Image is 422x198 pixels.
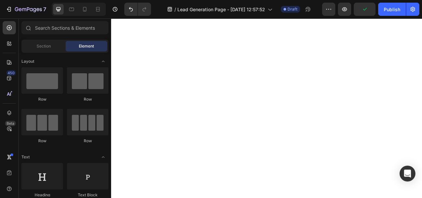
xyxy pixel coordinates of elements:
div: Row [21,96,63,102]
span: Draft [287,6,297,12]
div: Row [67,96,108,102]
div: Row [67,138,108,144]
span: Element [79,43,94,49]
div: Publish [384,6,400,13]
p: 7 [43,5,46,13]
div: 450 [6,70,16,76]
div: Heading [21,192,63,198]
span: Layout [21,58,34,64]
button: 7 [3,3,49,16]
input: Search Sections & Elements [21,21,108,34]
span: Lead Generation Page - [DATE] 12:57:52 [177,6,265,13]
span: Toggle open [98,56,108,67]
div: Undo/Redo [124,3,151,16]
span: Text [21,154,30,160]
div: Text Block [67,192,108,198]
div: Row [21,138,63,144]
div: Open Intercom Messenger [400,166,415,181]
span: Section [37,43,51,49]
iframe: Design area [111,18,422,198]
button: Publish [378,3,406,16]
span: / [174,6,176,13]
span: Toggle open [98,152,108,162]
div: Beta [5,121,16,126]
